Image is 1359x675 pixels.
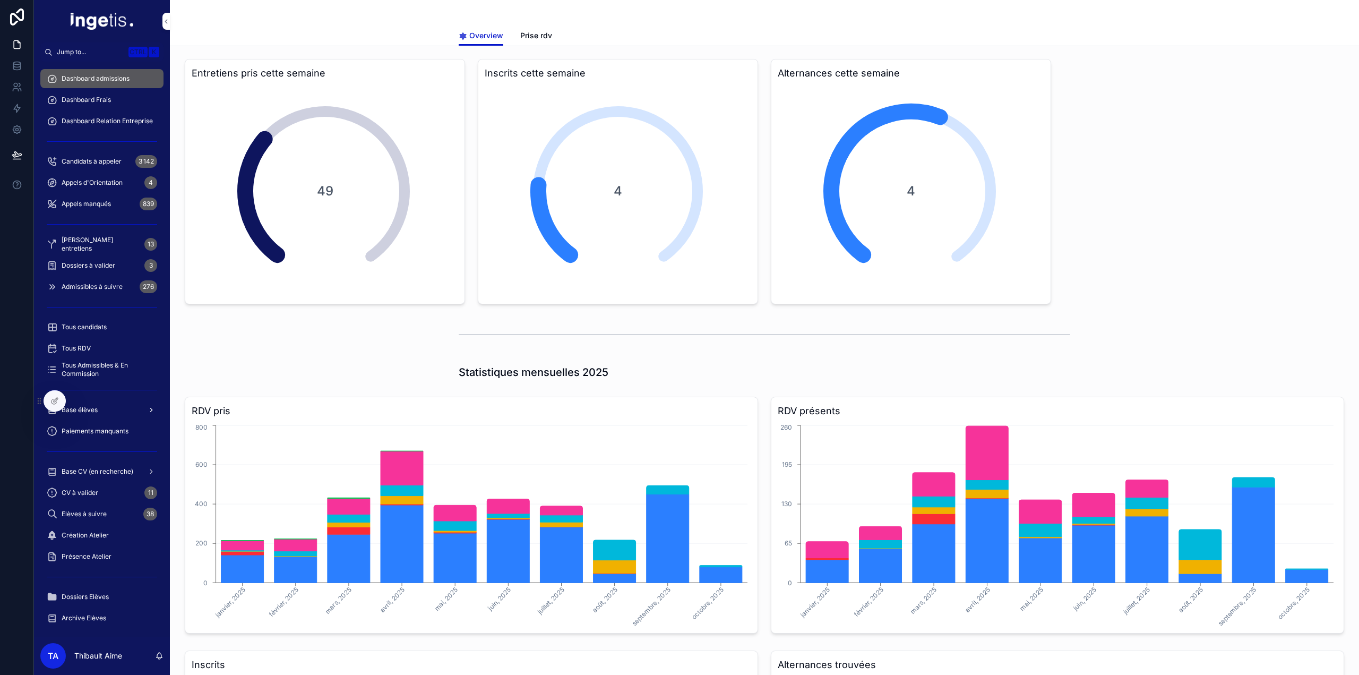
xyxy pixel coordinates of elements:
span: Dashboard Relation Entreprise [62,117,153,125]
tspan: septembre, 2025 [630,586,672,627]
span: Dossiers Elèves [62,593,109,601]
span: [PERSON_NAME] entretiens [62,236,140,253]
tspan: 65 [785,539,792,547]
tspan: avril, 2025 [378,586,406,614]
a: Prise rdv [520,26,552,47]
span: Tous Admissibles & En Commission [62,361,153,378]
tspan: 800 [195,423,208,431]
tspan: 600 [195,460,208,468]
span: Prise rdv [520,30,552,41]
a: [PERSON_NAME] entretiens13 [40,235,164,254]
a: Tous candidats [40,318,164,337]
a: Base CV (en recherche) [40,462,164,481]
h1: Statistiques mensuelles 2025 [459,365,608,380]
span: Dashboard Frais [62,96,111,104]
span: CV à valider [62,489,98,497]
div: 276 [140,280,157,293]
span: K [150,48,158,56]
h3: Entretiens pris cette semaine [192,66,458,81]
div: 38 [143,508,157,520]
a: Dashboard Frais [40,90,164,109]
div: 839 [140,198,157,210]
span: 49 [289,183,361,200]
tspan: juin, 2025 [486,586,512,612]
span: Overview [469,30,503,41]
tspan: février, 2025 [852,586,885,619]
tspan: mars, 2025 [323,586,353,616]
div: 11 [144,486,157,499]
a: Dashboard Relation Entreprise [40,112,164,131]
tspan: janvier, 2025 [213,586,247,619]
a: Base élèves [40,400,164,420]
a: CV à valider11 [40,483,164,502]
span: Candidats à appeler [62,157,122,166]
h3: RDV présents [778,404,1337,418]
span: Base CV (en recherche) [62,467,133,476]
tspan: juin, 2025 [1071,586,1098,612]
tspan: mai, 2025 [433,586,459,612]
tspan: 0 [203,579,208,587]
span: Appels manqués [62,200,111,208]
div: 4 [144,176,157,189]
span: Paiements manquants [62,427,128,435]
h3: RDV pris [192,404,751,418]
p: Thibault Aime [74,651,122,661]
tspan: octobre, 2025 [690,586,725,621]
a: Dashboard admissions [40,69,164,88]
tspan: 0 [788,579,792,587]
div: scrollable content [34,62,170,637]
span: Dashboard admissions [62,74,130,83]
span: Ctrl [128,47,148,57]
a: Archive Elèves [40,609,164,628]
img: App logo [71,13,133,30]
h3: Inscrits cette semaine [485,66,751,81]
a: Appels d'Orientation4 [40,173,164,192]
h3: Alternances cette semaine [778,66,1044,81]
tspan: mars, 2025 [908,586,938,616]
div: 3 142 [135,155,157,168]
span: Dossiers à valider [62,261,115,270]
div: 3 [144,259,157,272]
a: Tous Admissibles & En Commission [40,360,164,379]
tspan: 130 [781,500,792,508]
tspan: 195 [782,460,792,468]
button: Jump to...CtrlK [40,42,164,62]
span: 4 [582,183,654,200]
tspan: août, 2025 [591,586,619,614]
span: Jump to... [57,48,124,56]
a: Overview [459,26,503,46]
span: TA [48,650,58,662]
a: Paiements manquants [40,422,164,441]
tspan: 200 [195,539,208,547]
tspan: mai, 2025 [1018,586,1045,612]
span: Présence Atelier [62,552,111,561]
span: Base élèves [62,406,98,414]
div: 13 [144,238,157,251]
tspan: juillet, 2025 [1121,586,1151,616]
tspan: janvier, 2025 [798,586,832,619]
a: Admissibles à suivre276 [40,277,164,296]
a: Dossiers Elèves [40,587,164,606]
a: Dossiers à valider3 [40,256,164,275]
span: 4 [875,183,947,200]
span: Tous candidats [62,323,107,331]
a: Présence Atelier [40,547,164,566]
tspan: octobre, 2025 [1276,586,1311,621]
a: Création Atelier [40,526,164,545]
span: Tous RDV [62,344,91,353]
a: Candidats à appeler3 142 [40,152,164,171]
tspan: 400 [195,500,208,508]
h3: Alternances trouvées [778,657,1337,672]
span: Création Atelier [62,531,109,540]
span: Elèves à suivre [62,510,107,518]
tspan: février, 2025 [267,586,300,619]
tspan: juillet, 2025 [535,586,565,616]
span: Archive Elèves [62,614,106,622]
a: Elèves à suivre38 [40,505,164,524]
span: Appels d'Orientation [62,178,123,187]
a: Appels manqués839 [40,194,164,213]
tspan: septembre, 2025 [1216,586,1258,627]
tspan: 260 [780,423,792,431]
span: Admissibles à suivre [62,283,123,291]
div: chart [778,423,1337,627]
